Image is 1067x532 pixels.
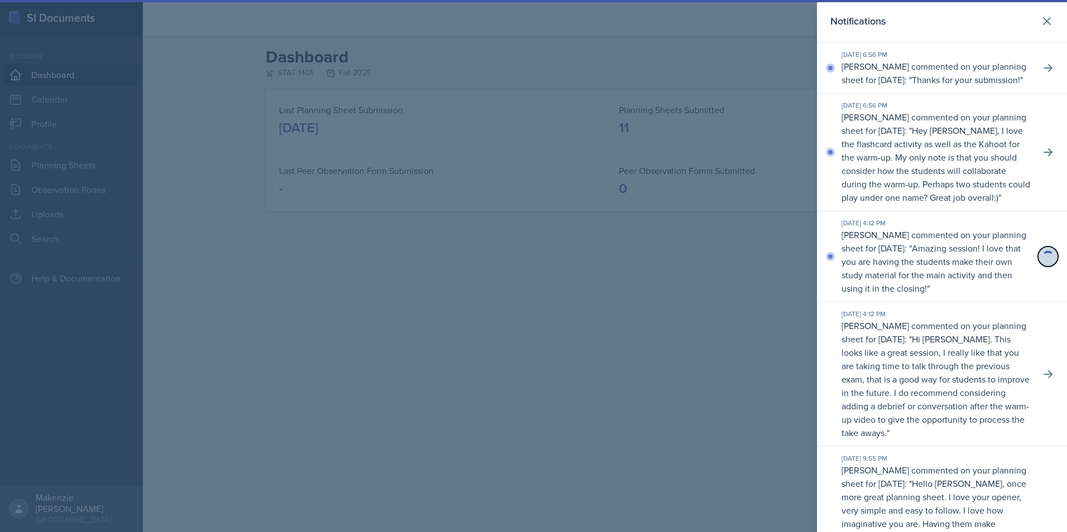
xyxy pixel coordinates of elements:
div: [DATE] 4:12 PM [842,309,1031,319]
p: [PERSON_NAME] commented on your planning sheet for [DATE]: " " [842,228,1031,295]
div: [DATE] 4:12 PM [842,218,1031,228]
div: [DATE] 6:56 PM [842,50,1031,60]
p: [PERSON_NAME] commented on your planning sheet for [DATE]: " " [842,110,1031,204]
div: [DATE] 6:56 PM [842,100,1031,110]
p: [PERSON_NAME] commented on your planning sheet for [DATE]: " " [842,60,1031,86]
p: Amazing session! I love that you are having the students make their own study material for the ma... [842,242,1021,294]
h2: Notifications [830,13,886,29]
p: Hi [PERSON_NAME]. This looks like a great session, I really like that you are taking time to talk... [842,333,1030,439]
div: [DATE] 9:55 PM [842,453,1031,463]
p: Hey [PERSON_NAME], I love the flashcard activity as well as the Kahoot for the warm-up. My only n... [842,124,1030,204]
p: Thanks for your submission! [912,74,1020,86]
p: [PERSON_NAME] commented on your planning sheet for [DATE]: " " [842,319,1031,439]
